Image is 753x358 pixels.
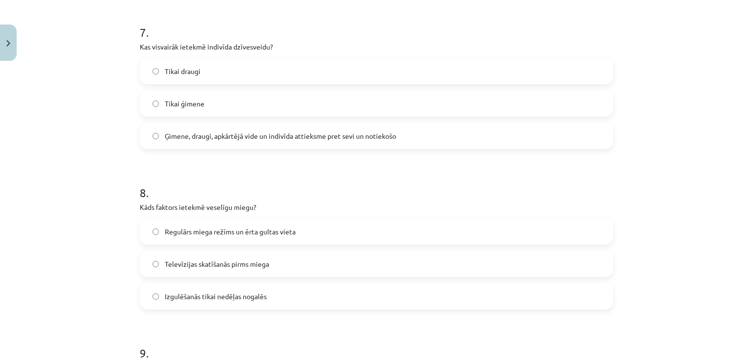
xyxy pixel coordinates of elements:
[140,8,613,39] h1: 7 .
[165,259,269,269] span: Televīzijas skatīšanās pirms miega
[152,133,159,139] input: Ģimene, draugi, apkārtējā vide un indivīda attieksme pret sevi un notiekošo
[140,169,613,199] h1: 8 .
[140,42,613,52] p: Kas visvairāk ietekmē indivīda dzīvesveidu?
[165,291,267,302] span: Izgulēšanās tikai nedēļas nogalēs
[152,293,159,300] input: Izgulēšanās tikai nedēļas nogalēs
[152,101,159,107] input: Tikai ģimene
[152,68,159,75] input: Tikai draugi
[165,131,396,141] span: Ģimene, draugi, apkārtējā vide un indivīda attieksme pret sevi un notiekošo
[152,261,159,267] input: Televīzijas skatīšanās pirms miega
[6,40,10,47] img: icon-close-lesson-0947bae3869378f0d4975bcd49f059093ad1ed9edebbc8119c70593378902aed.svg
[165,227,296,237] span: Regulārs miega režīms un ērta gultas vieta
[140,202,613,212] p: Kāds faktors ietekmē veselīgu miegu?
[152,229,159,235] input: Regulārs miega režīms un ērta gultas vieta
[165,99,204,109] span: Tikai ģimene
[165,66,201,77] span: Tikai draugi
